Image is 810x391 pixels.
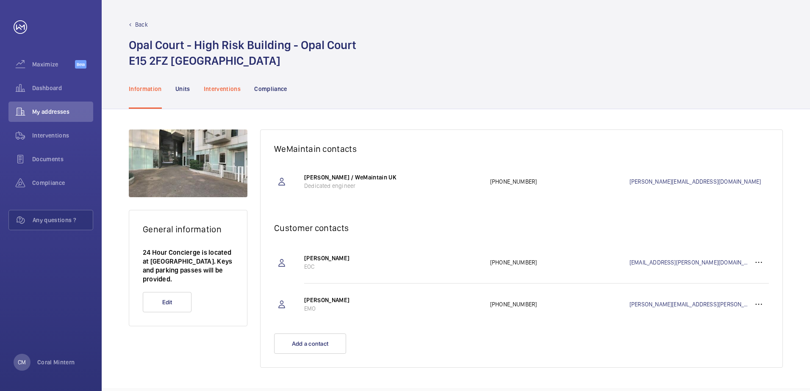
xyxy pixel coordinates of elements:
[37,358,75,366] p: Coral Mintern
[304,254,482,262] p: [PERSON_NAME]
[274,223,769,233] h2: Customer contacts
[33,216,93,224] span: Any questions ?
[32,179,93,187] span: Compliance
[304,296,482,304] p: [PERSON_NAME]
[630,177,769,186] a: [PERSON_NAME][EMAIL_ADDRESS][DOMAIN_NAME]
[135,20,148,29] p: Back
[18,358,26,366] p: CM
[304,304,482,313] p: EMO
[32,107,93,116] span: My addresses
[143,248,233,284] p: 24 Hour Concierge is located at [GEOGRAPHIC_DATA]. Keys and parking passes will be provided.
[129,85,162,93] p: Information
[32,60,75,69] span: Maximize
[143,224,233,234] h2: General information
[490,258,630,267] p: [PHONE_NUMBER]
[32,155,93,163] span: Documents
[304,262,482,271] p: EOC
[274,333,346,354] button: Add a contact
[630,300,749,308] a: [PERSON_NAME][EMAIL_ADDRESS][PERSON_NAME][DOMAIN_NAME]
[304,173,482,182] p: [PERSON_NAME] / WeMaintain UK
[490,177,630,186] p: [PHONE_NUMBER]
[274,143,769,154] h2: WeMaintain contacts
[254,85,287,93] p: Compliance
[630,258,749,267] a: [EMAIL_ADDRESS][PERSON_NAME][DOMAIN_NAME]
[32,131,93,140] span: Interventions
[175,85,190,93] p: Units
[143,292,191,312] button: Edit
[32,84,93,92] span: Dashboard
[490,300,630,308] p: [PHONE_NUMBER]
[75,60,86,69] span: Beta
[129,37,356,69] h1: Opal Court - High Risk Building - Opal Court E15 2FZ [GEOGRAPHIC_DATA]
[204,85,241,93] p: Interventions
[304,182,482,190] p: Dedicated engineer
